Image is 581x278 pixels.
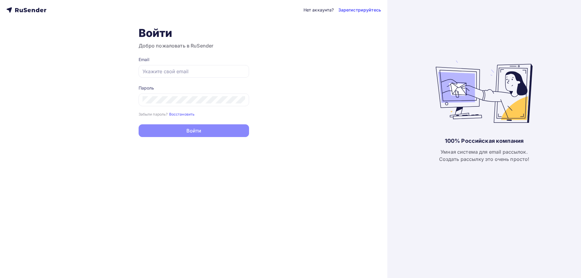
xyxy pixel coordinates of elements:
[143,68,245,75] input: Укажите свой email
[139,42,249,49] h3: Добро пожаловать в RuSender
[304,7,334,13] div: Нет аккаунта?
[169,111,195,116] a: Восстановить
[139,112,168,116] small: Забыли пароль?
[338,7,381,13] a: Зарегистрируйтесь
[169,112,195,116] small: Восстановить
[139,57,249,63] div: Email
[439,148,530,163] div: Умная система для email рассылок. Создать рассылку это очень просто!
[139,85,249,91] div: Пароль
[445,137,524,145] div: 100% Российская компания
[139,26,249,40] h1: Войти
[139,124,249,137] button: Войти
